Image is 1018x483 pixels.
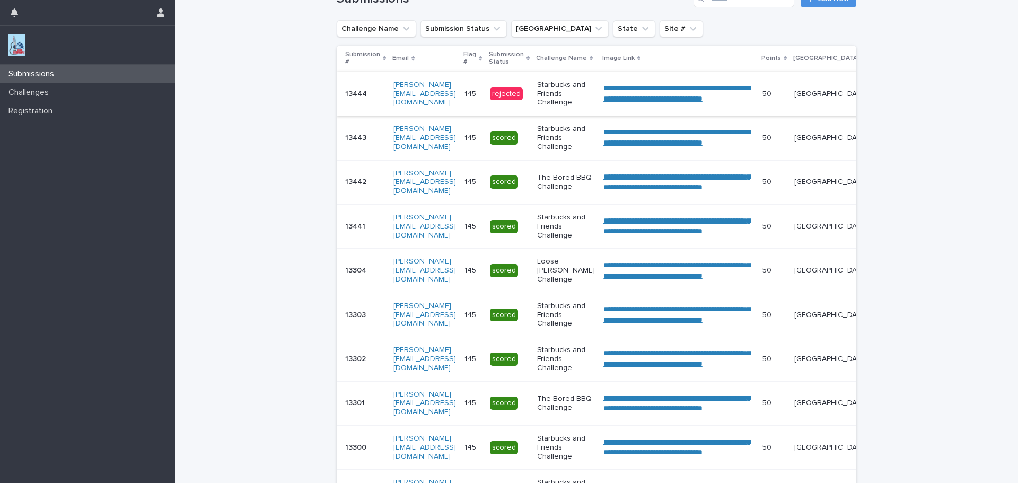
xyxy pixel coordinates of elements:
p: [GEOGRAPHIC_DATA] [794,443,867,452]
button: Closest City [511,20,609,37]
a: [PERSON_NAME][EMAIL_ADDRESS][DOMAIN_NAME] [393,214,456,239]
p: Starbucks and Friends Challenge [537,81,595,107]
div: scored [490,397,518,410]
div: scored [490,309,518,322]
a: [PERSON_NAME][EMAIL_ADDRESS][DOMAIN_NAME] [393,81,456,107]
div: scored [490,441,518,454]
p: [GEOGRAPHIC_DATA] [794,355,867,364]
p: [GEOGRAPHIC_DATA] [794,311,867,320]
p: 50 [762,87,774,99]
p: Submission Status [489,49,524,68]
p: Loose [PERSON_NAME] Challenge [537,257,595,284]
p: 50 [762,353,774,364]
p: 13301 [345,397,367,408]
p: 145 [464,175,478,187]
p: Starbucks and Friends Challenge [537,434,595,461]
a: [PERSON_NAME][EMAIL_ADDRESS][DOMAIN_NAME] [393,125,456,151]
p: The Bored BBQ Challenge [537,394,595,412]
a: [PERSON_NAME][EMAIL_ADDRESS][DOMAIN_NAME] [393,391,456,416]
p: Starbucks and Friends Challenge [537,346,595,372]
p: 145 [464,131,478,143]
p: 50 [762,309,774,320]
p: Starbucks and Friends Challenge [537,125,595,151]
p: 145 [464,264,478,275]
p: 13443 [345,131,368,143]
a: [PERSON_NAME][EMAIL_ADDRESS][DOMAIN_NAME] [393,170,456,195]
p: Submissions [4,69,63,79]
p: 50 [762,397,774,408]
p: 145 [464,220,478,231]
p: 50 [762,441,774,452]
div: scored [490,353,518,366]
p: 13442 [345,175,368,187]
p: 13302 [345,353,368,364]
p: Submission # [345,49,380,68]
p: Challenge Name [536,52,587,64]
a: [PERSON_NAME][EMAIL_ADDRESS][DOMAIN_NAME] [393,258,456,283]
p: Registration [4,106,61,116]
p: [GEOGRAPHIC_DATA] [794,90,867,99]
a: [PERSON_NAME][EMAIL_ADDRESS][DOMAIN_NAME] [393,346,456,372]
p: 145 [464,309,478,320]
p: Starbucks and Friends Challenge [537,302,595,328]
p: [GEOGRAPHIC_DATA] [793,52,859,64]
p: Flag # [463,49,476,68]
p: Starbucks and Friends Challenge [537,213,595,240]
div: rejected [490,87,523,101]
p: [GEOGRAPHIC_DATA] [794,399,867,408]
button: State [613,20,655,37]
p: Challenges [4,87,57,98]
p: 50 [762,175,774,187]
p: [GEOGRAPHIC_DATA] [794,222,867,231]
div: scored [490,175,518,189]
p: Image Link [602,52,635,64]
p: The Bored BBQ Challenge [537,173,595,191]
p: 13444 [345,87,369,99]
img: jxsLJbdS1eYBI7rVAS4p [8,34,25,56]
p: Points [761,52,781,64]
button: Submission Status [420,20,507,37]
p: 145 [464,353,478,364]
p: 13300 [345,441,368,452]
button: Site # [660,20,703,37]
p: 13303 [345,309,368,320]
p: 50 [762,220,774,231]
p: 13441 [345,220,367,231]
p: 50 [762,131,774,143]
p: 13304 [345,264,368,275]
p: 145 [464,87,478,99]
div: scored [490,220,518,233]
p: 145 [464,397,478,408]
div: scored [490,131,518,145]
a: [PERSON_NAME][EMAIL_ADDRESS][DOMAIN_NAME] [393,435,456,460]
div: scored [490,264,518,277]
p: Email [392,52,409,64]
p: [GEOGRAPHIC_DATA] [794,134,867,143]
a: [PERSON_NAME][EMAIL_ADDRESS][DOMAIN_NAME] [393,302,456,328]
button: Challenge Name [337,20,416,37]
p: 145 [464,441,478,452]
p: [GEOGRAPHIC_DATA] [794,266,867,275]
p: [GEOGRAPHIC_DATA] [794,178,867,187]
p: 50 [762,264,774,275]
